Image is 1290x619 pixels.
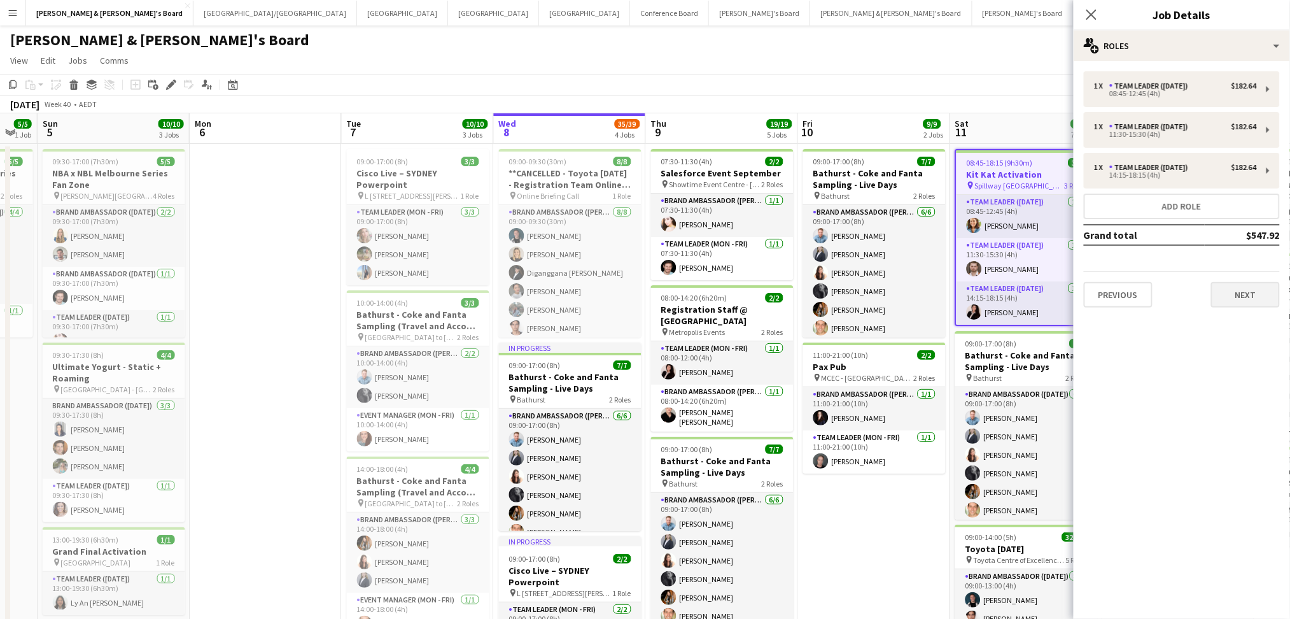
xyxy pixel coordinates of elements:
[448,1,539,25] button: [GEOGRAPHIC_DATA]
[1094,122,1109,131] div: 1 x
[1231,122,1256,131] div: $182.64
[1094,163,1109,172] div: 1 x
[1109,163,1193,172] div: Team Leader ([DATE])
[1094,82,1109,90] div: 1 x
[1205,225,1280,245] td: $547.92
[1094,90,1256,97] div: 08:45-12:45 (4h)
[1084,282,1153,308] button: Previous
[1084,225,1205,245] td: Grand total
[1231,82,1256,90] div: $182.64
[357,1,448,25] button: [GEOGRAPHIC_DATA]
[709,1,810,25] button: [PERSON_NAME]'s Board
[1231,163,1256,172] div: $182.64
[193,1,357,25] button: [GEOGRAPHIC_DATA]/[GEOGRAPHIC_DATA]
[972,1,1074,25] button: [PERSON_NAME]'s Board
[26,1,193,25] button: [PERSON_NAME] & [PERSON_NAME]'s Board
[1109,122,1193,131] div: Team Leader ([DATE])
[1211,282,1280,308] button: Next
[1074,31,1290,61] div: Roles
[539,1,630,25] button: [GEOGRAPHIC_DATA]
[1084,194,1280,219] button: Add role
[1109,82,1193,90] div: Team Leader ([DATE])
[810,1,972,25] button: [PERSON_NAME] & [PERSON_NAME]'s Board
[630,1,709,25] button: Conference Board
[1094,131,1256,138] div: 11:30-15:30 (4h)
[1094,172,1256,178] div: 14:15-18:15 (4h)
[1074,6,1290,23] h3: Job Details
